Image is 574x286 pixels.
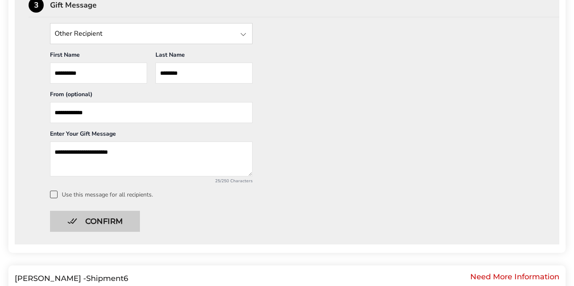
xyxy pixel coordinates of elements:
[124,274,128,283] span: 6
[50,142,253,176] textarea: Add a message
[155,63,253,84] input: Last Name
[50,63,147,84] input: First Name
[50,51,147,63] div: First Name
[50,211,140,232] button: Confirm button
[50,130,253,142] div: Enter Your Gift Message
[50,90,253,102] div: From (optional)
[155,51,253,63] div: Last Name
[50,23,253,44] input: State
[15,274,128,283] div: Shipment
[470,274,559,283] div: Need More Information
[15,274,86,283] span: [PERSON_NAME] -
[50,102,253,123] input: From
[50,191,545,198] label: Use this message for all recipients.
[50,1,559,9] div: Gift Message
[50,178,253,184] div: 25/250 Characters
